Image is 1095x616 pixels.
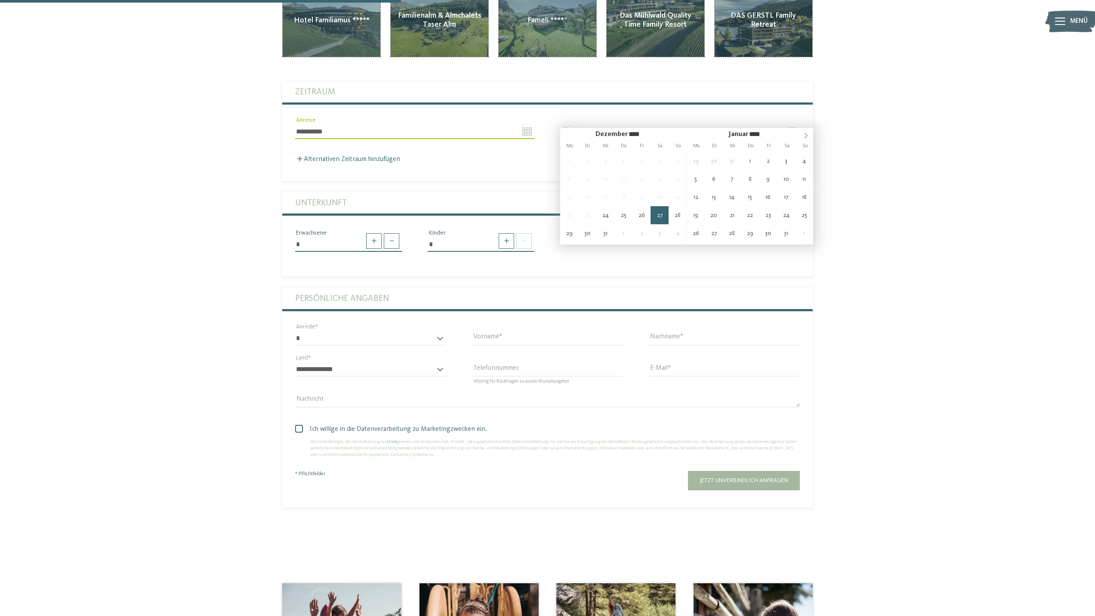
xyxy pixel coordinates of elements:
span: Januar 30, 2026 [759,224,777,242]
span: Wichtig für Rückfragen zu eurem Wunschangebot [474,379,569,384]
span: Dezember 19, 2025 [632,188,651,206]
span: Dezember 16, 2025 [578,188,596,206]
span: Januar 18, 2026 [795,188,813,206]
span: Di [579,143,597,149]
span: Januar 19, 2026 [687,206,705,224]
span: Dezember 8, 2025 [560,170,578,188]
span: Dezember 18, 2025 [614,188,632,206]
span: Januar 15, 2026 [741,188,759,206]
span: Dezember 11, 2025 [614,170,632,188]
span: Januar 8, 2026 [741,170,759,188]
span: Januar 7, 2026 [723,170,741,188]
span: Dezember 31, 2025 [723,152,741,170]
span: Februar 1, 2026 [795,224,813,242]
input: Year [628,130,654,138]
span: Januar 21, 2026 [723,206,741,224]
div: Der Unterfertigte, der die Aufklärung laut gelesen und verstanden hat, stimmt – bezugnehmend auf ... [295,439,800,458]
label: Zeitraum [295,81,800,102]
span: Januar 14, 2026 [723,188,741,206]
span: Dezember 21, 2025 [669,188,687,206]
span: Dezember 23, 2025 [578,206,596,224]
span: Januar 2, 2026 [632,224,651,242]
span: Fr [760,143,778,149]
span: Dezember 17, 2025 [596,188,614,206]
span: Di [706,143,724,149]
span: * Pflichtfelder [295,471,325,477]
span: Dezember 30, 2025 [578,224,596,242]
span: Januar 17, 2026 [777,188,795,206]
span: Dezember 26, 2025 [632,206,651,224]
span: Mi [724,143,742,149]
a: Link [389,440,397,444]
span: Ich willige in die Datenverarbeitung zu Marketingzwecken ein. [302,424,800,434]
span: Januar [728,131,748,138]
span: Sa [778,143,796,149]
span: Jetzt unverbindlich anfragen [700,477,788,483]
span: Januar 22, 2026 [741,206,759,224]
span: Dezember 6, 2025 [651,152,669,170]
span: Januar 1, 2026 [741,152,759,170]
span: Dezember 30, 2025 [705,152,723,170]
span: Dezember 22, 2025 [560,206,578,224]
span: Januar 2, 2026 [759,152,777,170]
span: Dezember 4, 2025 [614,152,632,170]
span: Dezember 29, 2025 [560,224,578,242]
span: Januar 23, 2026 [759,206,777,224]
span: Dezember 3, 2025 [596,152,614,170]
span: Januar 3, 2026 [777,152,795,170]
span: Dezember 20, 2025 [651,188,669,206]
span: Januar 6, 2026 [705,170,723,188]
span: Januar 11, 2026 [795,170,813,188]
label: Alternativen Zeitraum hinzufügen [295,156,400,163]
span: Dezember 10, 2025 [596,170,614,188]
span: Dezember 25, 2025 [614,206,632,224]
span: Januar 10, 2026 [777,170,795,188]
label: Unterkunft [295,192,800,214]
span: Januar 9, 2026 [759,170,777,188]
span: Dezember 1, 2025 [560,152,578,170]
span: Januar 27, 2026 [705,224,723,242]
input: Year [748,130,774,138]
span: So [796,143,814,149]
span: Dezember 24, 2025 [596,206,614,224]
span: Januar 25, 2026 [795,206,813,224]
span: Januar 29, 2026 [741,224,759,242]
span: Fr [633,143,651,149]
button: Jetzt unverbindlich anfragen [688,471,800,490]
span: Dezember 9, 2025 [578,170,596,188]
span: Mi [597,143,615,149]
span: Januar 28, 2026 [723,224,741,242]
span: Do [615,143,633,149]
span: Januar 3, 2026 [651,224,669,242]
span: Januar 5, 2026 [687,170,705,188]
span: Dezember 13, 2025 [651,170,669,188]
span: Januar 12, 2026 [687,188,705,206]
span: Dezember 27, 2025 [651,206,669,224]
span: Dezember 7, 2025 [669,152,687,170]
span: So [669,143,687,149]
span: Januar 4, 2026 [795,152,813,170]
span: Januar 1, 2026 [614,224,632,242]
span: Dezember 5, 2025 [632,152,651,170]
span: Dezember 2, 2025 [578,152,596,170]
input: Ich willige in die Datenverarbeitung zu Marketingzwecken ein. [295,424,297,439]
span: Mo [560,143,578,149]
span: Dezember 31, 2025 [596,224,614,242]
span: Januar 20, 2026 [705,206,723,224]
span: Dezember [595,131,628,138]
span: Januar 13, 2026 [705,188,723,206]
span: Do [742,143,760,149]
span: Sa [651,143,669,149]
span: Januar 31, 2026 [777,224,795,242]
span: Dezember 28, 2025 [669,206,687,224]
span: Dezember 29, 2025 [687,152,705,170]
span: Januar 24, 2026 [777,206,795,224]
span: Dezember 14, 2025 [669,170,687,188]
span: Dezember 12, 2025 [632,170,651,188]
span: Januar 4, 2026 [669,224,687,242]
span: Januar 16, 2026 [759,188,777,206]
span: Dezember 15, 2025 [560,188,578,206]
label: Persönliche Angaben [295,288,800,309]
span: Januar 26, 2026 [687,224,705,242]
span: Mo [687,143,705,149]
